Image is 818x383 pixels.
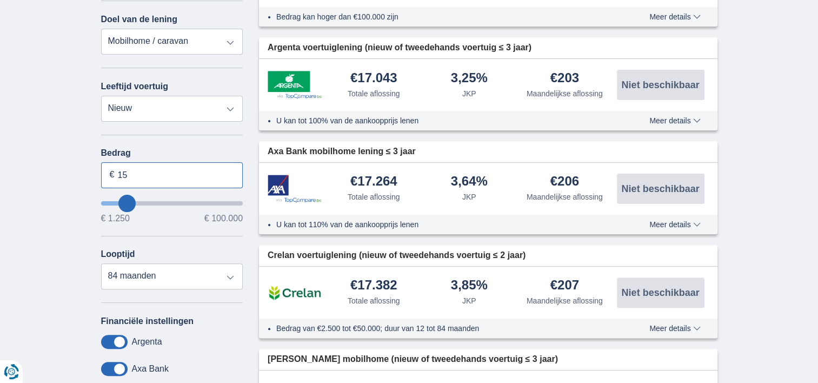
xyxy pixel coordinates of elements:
[276,11,610,22] li: Bedrag kan hoger dan €100.000 zijn
[348,191,400,202] div: Totale aflossing
[550,71,579,86] div: €203
[617,174,704,204] button: Niet beschikbaar
[527,88,603,99] div: Maandelijkse aflossing
[348,295,400,306] div: Totale aflossing
[649,13,700,21] span: Meer details
[617,70,704,100] button: Niet beschikbaar
[550,279,579,293] div: €207
[348,88,400,99] div: Totale aflossing
[641,116,708,125] button: Meer details
[462,295,476,306] div: JKP
[451,279,488,293] div: 3,85%
[101,214,130,223] span: € 1.250
[451,175,488,189] div: 3,64%
[641,12,708,21] button: Meer details
[268,279,322,306] img: product.pl.alt Crelan
[527,295,603,306] div: Maandelijkse aflossing
[101,316,194,326] label: Financiële instellingen
[621,184,699,194] span: Niet beschikbaar
[132,337,162,347] label: Argenta
[527,191,603,202] div: Maandelijkse aflossing
[101,148,243,158] label: Bedrag
[276,115,610,126] li: U kan tot 100% van de aankoopprijs lenen
[268,353,558,366] span: [PERSON_NAME] mobilhome (nieuw of tweedehands voertuig ≤ 3 jaar)
[649,325,700,332] span: Meer details
[649,221,700,228] span: Meer details
[268,146,416,158] span: Axa Bank mobilhome lening ≤ 3 jaar
[276,323,610,334] li: Bedrag van €2.500 tot €50.000; duur van 12 tot 84 maanden
[462,191,476,202] div: JKP
[641,324,708,333] button: Meer details
[101,249,135,259] label: Looptijd
[268,42,531,54] span: Argenta voertuiglening (nieuw of tweedehands voertuig ≤ 3 jaar)
[268,249,526,262] span: Crelan voertuiglening (nieuw of tweedehands voertuig ≤ 2 jaar)
[101,201,243,206] input: wantToBorrow
[617,278,704,308] button: Niet beschikbaar
[451,71,488,86] div: 3,25%
[276,219,610,230] li: U kan tot 110% van de aankoopprijs lenen
[110,169,115,181] span: €
[350,71,397,86] div: €17.043
[550,175,579,189] div: €206
[621,80,699,90] span: Niet beschikbaar
[268,71,322,99] img: product.pl.alt Argenta
[462,88,476,99] div: JKP
[101,15,177,24] label: Doel van de lening
[132,364,169,374] label: Axa Bank
[350,279,397,293] div: €17.382
[101,82,168,91] label: Leeftijd voertuig
[268,175,322,203] img: product.pl.alt Axa Bank
[621,288,699,298] span: Niet beschikbaar
[350,175,397,189] div: €17.264
[641,220,708,229] button: Meer details
[649,117,700,124] span: Meer details
[204,214,243,223] span: € 100.000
